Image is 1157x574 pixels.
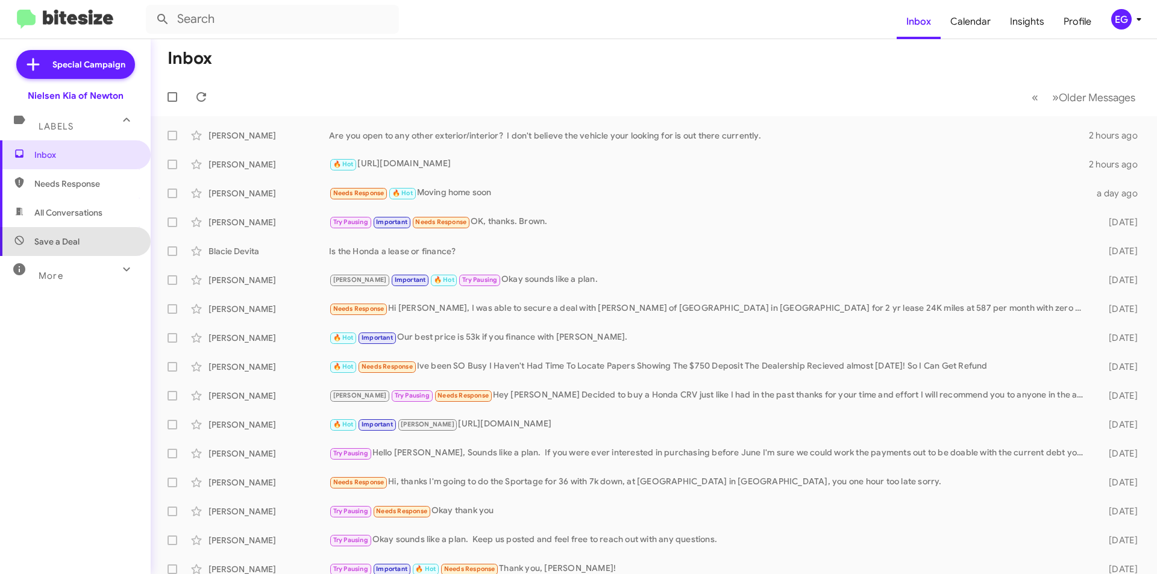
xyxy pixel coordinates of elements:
div: [PERSON_NAME] [209,274,329,286]
span: Try Pausing [333,449,368,457]
div: Okay thank you [329,504,1090,518]
span: 🔥 Hot [434,276,454,284]
span: Important [376,565,407,573]
div: [DATE] [1090,274,1147,286]
span: [PERSON_NAME] [401,420,454,428]
div: [PERSON_NAME] [209,448,329,460]
div: [PERSON_NAME] [209,332,329,344]
div: [PERSON_NAME] [209,476,329,488]
span: Needs Response [34,178,137,190]
span: Try Pausing [462,276,497,284]
span: More [39,270,63,281]
input: Search [146,5,399,34]
span: 🔥 Hot [333,334,354,342]
nav: Page navigation example [1025,85,1143,110]
span: Needs Response [376,507,427,515]
span: 🔥 Hot [415,565,436,573]
a: Insights [1000,4,1054,39]
span: Important [376,218,407,226]
button: Previous [1024,85,1046,110]
div: EG [1111,9,1132,30]
span: Needs Response [415,218,466,226]
div: [DATE] [1090,419,1147,431]
a: Special Campaign [16,50,135,79]
span: Needs Response [333,478,384,486]
div: Moving home soon [329,186,1090,200]
div: Okay sounds like a plan. [329,273,1090,287]
div: [PERSON_NAME] [209,505,329,517]
span: Important [395,276,426,284]
div: [PERSON_NAME] [209,129,329,142]
span: 🔥 Hot [392,189,413,197]
span: Inbox [34,149,137,161]
span: Special Campaign [52,58,125,70]
div: Hi, thanks I'm going to do the Sportage for 36 with 7k down, at [GEOGRAPHIC_DATA] in [GEOGRAPHIC_... [329,475,1090,489]
span: [PERSON_NAME] [333,276,387,284]
span: Needs Response [333,189,384,197]
div: Are you open to any other exterior/interior? I don't believe the vehicle your looking for is out ... [329,129,1089,142]
span: Labels [39,121,74,132]
h1: Inbox [168,49,212,68]
span: Try Pausing [333,507,368,515]
div: [PERSON_NAME] [209,390,329,402]
span: Needs Response [444,565,495,573]
div: [DATE] [1090,476,1147,488]
div: Blacie Devita [209,245,329,257]
div: [PERSON_NAME] [209,187,329,199]
div: [DATE] [1090,303,1147,315]
div: [DATE] [1090,245,1147,257]
div: [DATE] [1090,505,1147,517]
div: Okay sounds like a plan. Keep us posted and feel free to reach out with any questions. [329,533,1090,547]
div: Nielsen Kia of Newton [28,90,124,102]
div: [PERSON_NAME] [209,361,329,373]
a: Calendar [941,4,1000,39]
div: Hello [PERSON_NAME], Sounds like a plan. If you were ever interested in purchasing before June I'... [329,446,1090,460]
div: a day ago [1090,187,1147,199]
div: [PERSON_NAME] [209,534,329,546]
div: 2 hours ago [1089,158,1147,170]
span: Important [362,420,393,428]
span: » [1052,90,1059,105]
span: Save a Deal [34,236,80,248]
span: All Conversations [34,207,102,219]
div: [DATE] [1090,534,1147,546]
div: Hi [PERSON_NAME], I was able to secure a deal with [PERSON_NAME] of [GEOGRAPHIC_DATA] in [GEOGRAP... [329,302,1090,316]
div: Ive been SO Busy I Haven't Had Time To Locate Papers Showing The $750 Deposit The Dealership Reci... [329,360,1090,373]
div: [URL][DOMAIN_NAME] [329,157,1089,171]
div: [PERSON_NAME] [209,303,329,315]
div: [DATE] [1090,390,1147,402]
span: Needs Response [333,305,384,313]
a: Inbox [897,4,941,39]
span: Try Pausing [333,218,368,226]
a: Profile [1054,4,1101,39]
span: Older Messages [1059,91,1135,104]
button: EG [1101,9,1144,30]
span: 🔥 Hot [333,420,354,428]
span: 🔥 Hot [333,363,354,370]
div: [DATE] [1090,332,1147,344]
span: Needs Response [362,363,413,370]
span: « [1032,90,1038,105]
button: Next [1045,85,1143,110]
div: Our best price is 53k if you finance with [PERSON_NAME]. [329,331,1090,345]
div: [PERSON_NAME] [209,216,329,228]
span: Try Pausing [395,392,430,399]
div: [DATE] [1090,361,1147,373]
span: Try Pausing [333,536,368,544]
span: [PERSON_NAME] [333,392,387,399]
div: [URL][DOMAIN_NAME] [329,417,1090,431]
div: [DATE] [1090,216,1147,228]
div: [PERSON_NAME] [209,158,329,170]
div: Hey [PERSON_NAME] Decided to buy a Honda CRV just like I had in the past thanks for your time and... [329,388,1090,402]
span: Needs Response [437,392,489,399]
span: 🔥 Hot [333,160,354,168]
div: [DATE] [1090,448,1147,460]
div: Is the Honda a lease or finance? [329,245,1090,257]
div: [PERSON_NAME] [209,419,329,431]
span: Try Pausing [333,565,368,573]
span: Important [362,334,393,342]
